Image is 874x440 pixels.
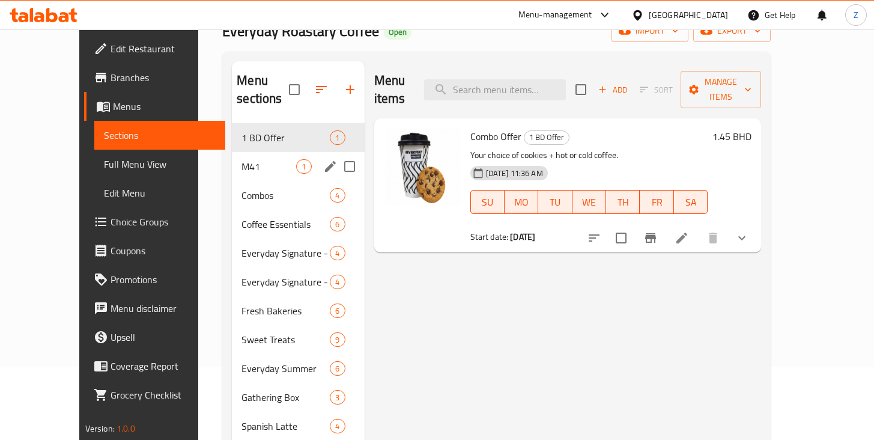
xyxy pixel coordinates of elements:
[384,27,411,37] span: Open
[330,248,344,259] span: 4
[330,246,345,260] div: items
[296,159,311,174] div: items
[703,23,761,38] span: export
[241,390,330,405] span: Gathering Box
[232,354,364,383] div: Everyday Summer6
[681,71,761,108] button: Manage items
[690,75,751,105] span: Manage items
[232,325,364,354] div: Sweet Treats9
[509,194,533,211] span: MO
[384,128,461,205] img: Combo Offer
[505,190,538,214] button: MO
[237,72,288,108] h2: Menu sections
[94,179,225,207] a: Edit Menu
[608,225,634,251] span: Select to update
[84,380,225,409] a: Grocery Checklist
[593,81,632,99] button: Add
[111,272,216,287] span: Promotions
[232,383,364,412] div: Gathering Box3
[577,194,601,211] span: WE
[307,75,336,104] span: Sort sections
[384,25,411,40] div: Open
[518,8,592,22] div: Menu-management
[330,275,345,289] div: items
[84,34,225,63] a: Edit Restaurant
[232,123,364,152] div: 1 BD Offer1
[330,304,345,318] div: items
[649,8,728,22] div: [GEOGRAPHIC_DATA]
[330,390,345,405] div: items
[241,159,296,174] span: M41
[232,210,364,239] div: Coffee Essentials6
[470,229,509,245] span: Start date:
[640,190,673,214] button: FR
[481,168,548,179] span: [DATE] 11:36 AM
[104,157,216,171] span: Full Menu View
[84,265,225,294] a: Promotions
[85,421,115,436] span: Version:
[424,79,566,100] input: search
[476,194,500,211] span: SU
[94,121,225,150] a: Sections
[84,92,225,121] a: Menus
[510,229,535,245] b: [DATE]
[330,332,345,347] div: items
[282,77,307,102] span: Select all sections
[113,99,216,114] span: Menus
[606,190,640,214] button: TH
[699,224,727,252] button: delete
[111,215,216,229] span: Choice Groups
[330,217,345,231] div: items
[94,150,225,179] a: Full Menu View
[111,359,216,373] span: Coverage Report
[712,128,751,145] h6: 1.45 BHD
[632,81,681,99] span: Select section first
[111,301,216,316] span: Menu disclaimer
[111,70,216,85] span: Branches
[621,23,679,38] span: import
[84,352,225,380] a: Coverage Report
[232,181,364,210] div: Combos4
[232,296,364,325] div: Fresh Bakeries6
[470,190,505,214] button: SU
[679,194,703,211] span: SA
[330,132,344,144] span: 1
[104,186,216,200] span: Edit Menu
[636,224,665,252] button: Branch-specific-item
[330,277,344,288] span: 4
[580,224,608,252] button: sort-choices
[330,419,345,433] div: items
[470,148,708,163] p: Your choice of cookies + hot or cold coffee.
[241,361,330,376] span: Everyday Summer
[735,231,749,245] svg: Show Choices
[330,361,345,376] div: items
[84,294,225,323] a: Menu disclaimer
[84,207,225,236] a: Choice Groups
[470,127,521,145] span: Combo Offer
[104,128,216,142] span: Sections
[568,77,593,102] span: Select section
[611,194,635,211] span: TH
[336,75,365,104] button: Add section
[330,334,344,346] span: 9
[330,421,344,432] span: 4
[117,421,135,436] span: 1.0.0
[675,231,689,245] a: Edit menu item
[596,83,629,97] span: Add
[727,224,756,252] button: show more
[674,190,708,214] button: SA
[241,246,330,260] span: Everyday Signature - Iced
[330,190,344,201] span: 4
[524,130,569,145] div: 1 BD Offer
[543,194,567,211] span: TU
[611,20,688,42] button: import
[330,188,345,203] div: items
[524,130,569,144] span: 1 BD Offer
[854,8,858,22] span: Z
[693,20,771,42] button: export
[330,219,344,230] span: 6
[241,217,330,231] span: Coffee Essentials
[297,161,311,173] span: 1
[241,419,330,433] span: Spanish Latte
